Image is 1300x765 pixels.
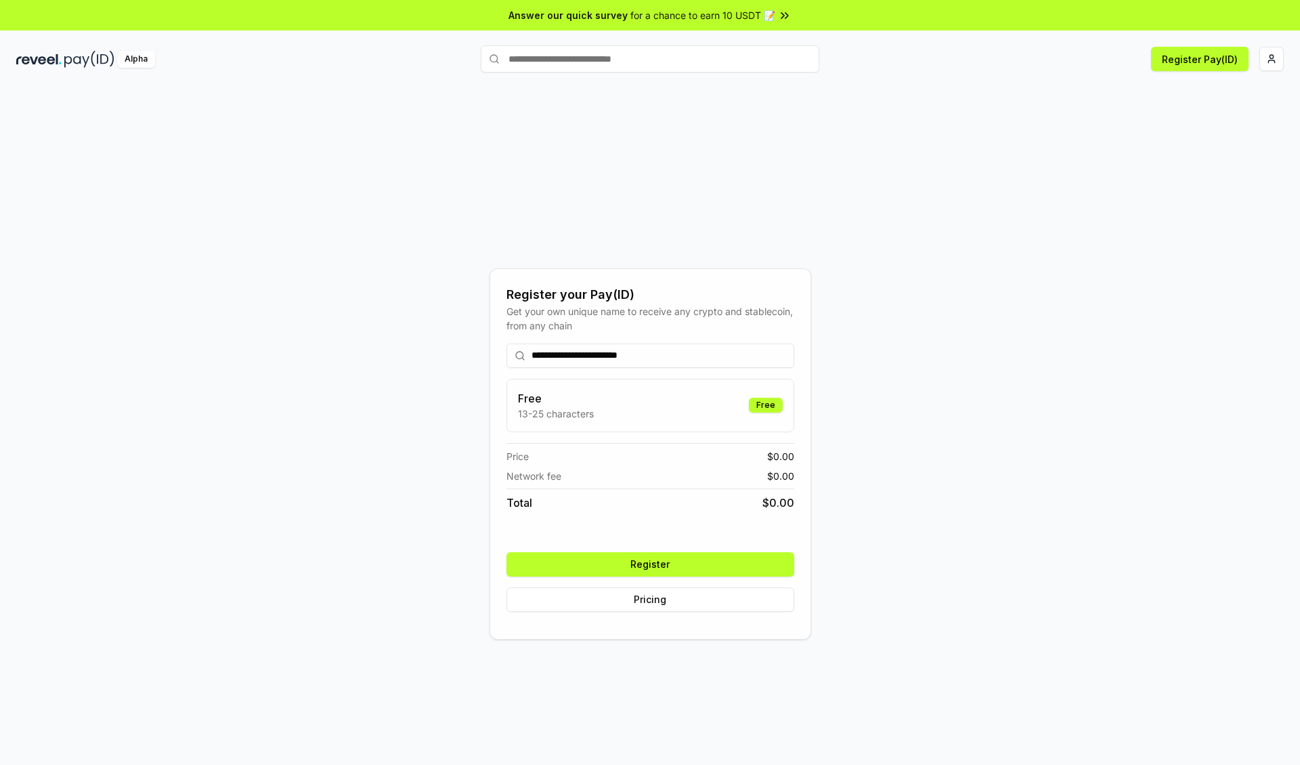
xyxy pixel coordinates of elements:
[630,8,775,22] span: for a chance to earn 10 USDT 📝
[749,398,783,413] div: Free
[506,587,794,612] button: Pricing
[506,449,529,463] span: Price
[518,390,594,407] h3: Free
[506,469,561,483] span: Network fee
[506,304,794,333] div: Get your own unique name to receive any crypto and stablecoin, from any chain
[64,51,114,68] img: pay_id
[1151,47,1249,71] button: Register Pay(ID)
[762,495,794,511] span: $ 0.00
[16,51,62,68] img: reveel_dark
[506,552,794,577] button: Register
[508,8,628,22] span: Answer our quick survey
[117,51,155,68] div: Alpha
[767,469,794,483] span: $ 0.00
[506,495,532,511] span: Total
[518,407,594,421] p: 13-25 characters
[506,285,794,304] div: Register your Pay(ID)
[767,449,794,463] span: $ 0.00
